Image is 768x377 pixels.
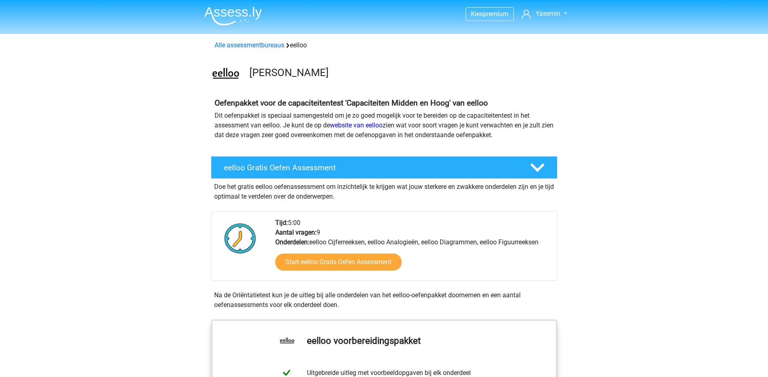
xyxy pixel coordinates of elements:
[536,10,560,17] span: Yasemin
[208,156,561,179] a: eelloo Gratis Oefen Assessment
[269,218,557,280] div: 5:00 9 eelloo Cijferreeksen, eelloo Analogieën, eelloo Diagrammen, eelloo Figuurreeksen
[211,60,240,89] img: eelloo.png
[211,290,557,310] div: Na de Oriëntatietest kun je de uitleg bij alle onderdelen van het eelloo-oefenpakket doornemen en...
[204,6,262,25] img: Assessly
[330,121,383,129] a: website van eelloo
[215,98,488,108] b: Oefenpakket voor de capaciteitentest 'Capaciteiten Midden en Hoog' van eelloo
[224,163,517,172] h4: eelloo Gratis Oefen Assessment
[220,218,261,258] img: Klok
[211,179,557,201] div: Doe het gratis eelloo oefenassessment om inzichtelijk te krijgen wat jouw sterkere en zwakkere on...
[249,66,551,79] h3: [PERSON_NAME]
[519,9,570,19] a: Yasemin
[275,229,317,236] b: Aantal vragen:
[483,10,508,18] span: premium
[466,8,513,19] a: Kiespremium
[275,254,402,271] a: Start eelloo Gratis Oefen Assessment
[275,238,309,246] b: Onderdelen:
[211,40,557,50] div: eelloo
[215,41,284,49] a: Alle assessmentbureaus
[215,111,554,140] p: Dit oefenpakket is speciaal samengesteld om je zo goed mogelijk voor te bereiden op de capaciteit...
[275,219,288,227] b: Tijd:
[471,10,483,18] span: Kies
